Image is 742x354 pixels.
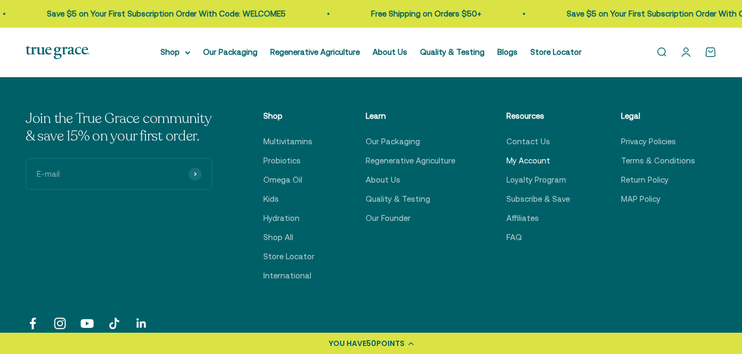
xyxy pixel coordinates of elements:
[621,174,668,186] a: Return Policy
[36,7,275,20] p: Save $5 on Your First Subscription Order With Code: WELCOME5
[506,212,539,225] a: Affiliates
[107,316,122,331] a: Follow on TikTok
[329,338,366,349] span: YOU HAVE
[160,46,190,59] summary: Shop
[506,174,566,186] a: Loyalty Program
[360,9,470,18] a: Free Shipping on Orders $50+
[366,174,400,186] a: About Us
[263,269,311,282] a: International
[506,135,550,148] a: Contact Us
[506,154,550,167] a: My Account
[270,47,360,56] a: Regenerative Agriculture
[376,338,405,349] span: POINTS
[263,154,301,167] a: Probiotics
[366,212,410,225] a: Our Founder
[621,193,660,205] a: MAP Policy
[263,212,300,225] a: Hydration
[366,338,376,349] span: 50
[263,110,314,122] p: Shop
[366,110,455,122] p: Learn
[506,231,522,244] a: FAQ
[506,110,570,122] p: Resources
[366,154,455,167] a: Regenerative Agriculture
[373,47,407,56] a: About Us
[26,110,212,146] p: Join the True Grace community & save 15% on your first order.
[263,135,312,148] a: Multivitamins
[497,47,518,56] a: Blogs
[366,193,430,205] a: Quality & Testing
[621,154,695,167] a: Terms & Conditions
[420,47,485,56] a: Quality & Testing
[26,316,40,331] a: Follow on Facebook
[621,135,676,148] a: Privacy Policies
[53,316,67,331] a: Follow on Instagram
[263,231,293,244] a: Shop All
[80,316,94,331] a: Follow on YouTube
[621,110,695,122] p: Legal
[366,135,420,148] a: Our Packaging
[263,250,314,263] a: Store Locator
[203,47,257,56] a: Our Packaging
[263,193,279,205] a: Kids
[134,316,149,331] a: Follow on LinkedIn
[530,47,582,56] a: Store Locator
[263,174,302,186] a: Omega Oil
[506,193,570,205] a: Subscribe & Save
